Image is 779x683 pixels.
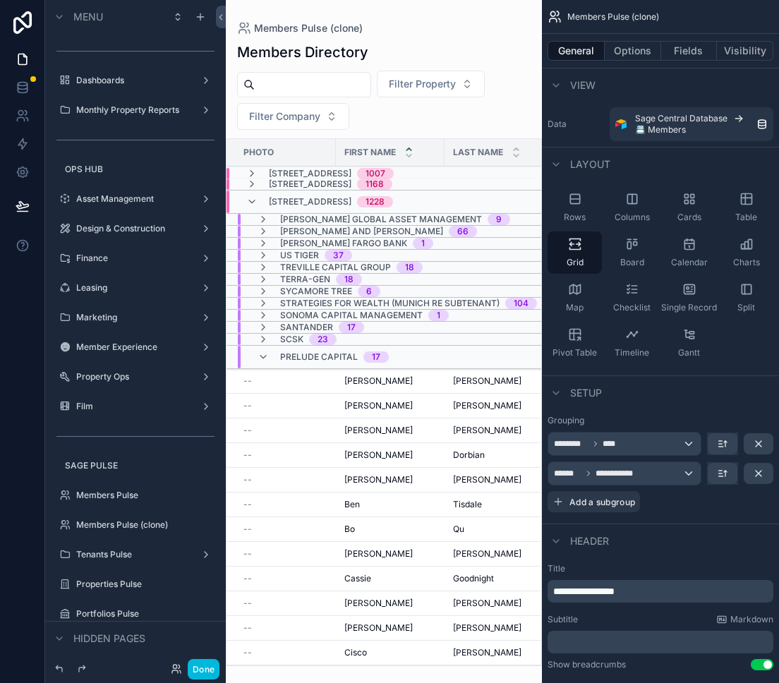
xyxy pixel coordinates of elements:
span: Add a subgroup [569,497,635,507]
span: [PERSON_NAME] Global Asset Management [280,214,482,225]
button: Board [605,231,659,274]
span: Markdown [730,614,773,625]
span: Map [566,302,584,313]
span: 📇 Members [635,124,686,135]
label: Monthly Property Reports [76,104,189,116]
img: Airtable Logo [615,119,627,130]
button: Fields [661,41,718,61]
label: Tenants Pulse [76,549,189,560]
label: Title [548,563,773,574]
span: [STREET_ADDRESS] [269,196,351,207]
button: Columns [605,186,659,229]
span: Strategies for Wealth (Munich RE Subtenant) [280,298,500,309]
label: Design & Construction [76,223,189,234]
label: Asset Management [76,193,189,205]
label: Marketing [76,312,189,323]
label: Members Pulse [76,490,209,501]
label: OPS HUB [65,164,209,175]
span: Pivot Table [552,347,597,358]
label: Members Pulse (clone) [76,519,209,531]
div: 1168 [366,179,384,190]
label: Subtitle [548,614,578,625]
span: [STREET_ADDRESS] [269,168,351,179]
button: Rows [548,186,602,229]
div: 9 [496,214,502,225]
span: [PERSON_NAME] and [PERSON_NAME] [280,226,443,237]
button: Checklist [605,277,659,319]
span: Sycamore Tree [280,286,352,297]
span: Checklist [613,302,651,313]
span: Gantt [678,347,700,358]
span: Sage Central Database [635,113,727,124]
div: Show breadcrumbs [548,659,626,670]
span: Charts [733,257,760,268]
a: Markdown [716,614,773,625]
button: Cards [662,186,716,229]
button: Done [188,659,219,679]
span: Timeline [615,347,649,358]
a: Member Experience [76,341,189,353]
span: Treville Capital Group [280,262,391,273]
div: 37 [333,250,344,261]
div: 1228 [366,196,385,207]
label: Property Ops [76,371,189,382]
span: Photo [243,147,274,158]
label: SAGE PULSE [65,460,209,471]
label: Portfolios Pulse [76,608,209,619]
span: Last Name [453,147,503,158]
label: Grouping [548,415,584,426]
label: Film [76,401,189,412]
div: 1007 [366,168,385,179]
span: Grid [567,257,584,268]
div: scrollable content [548,631,773,653]
div: 1 [421,238,425,249]
label: Dashboards [76,75,189,86]
span: US Tiger [280,250,319,261]
button: Calendar [662,231,716,274]
label: Leasing [76,282,189,294]
div: 104 [514,298,529,309]
span: Split [737,302,755,313]
span: Columns [615,212,650,223]
div: scrollable content [548,580,773,603]
button: Add a subgroup [548,491,640,512]
span: Single Record [661,302,717,313]
span: [STREET_ADDRESS] [269,179,351,190]
span: Sonoma Capital Management [280,310,423,321]
span: Terra-Gen [280,274,330,285]
span: Santander [280,322,333,333]
span: Prelude Capital [280,351,358,363]
span: Layout [570,157,610,171]
span: Hidden pages [73,631,145,646]
button: General [548,41,605,61]
button: Pivot Table [548,322,602,364]
div: 17 [372,351,380,363]
span: Rows [564,212,586,223]
span: SCSK [280,334,303,345]
span: View [570,78,596,92]
span: Header [570,534,609,548]
div: 6 [366,286,372,297]
span: First Name [344,147,396,158]
div: 66 [457,226,469,237]
label: Properties Pulse [76,579,209,590]
button: Table [719,186,773,229]
div: 1 [437,310,440,321]
span: Cards [677,212,701,223]
span: Calendar [671,257,708,268]
button: Gantt [662,322,716,364]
